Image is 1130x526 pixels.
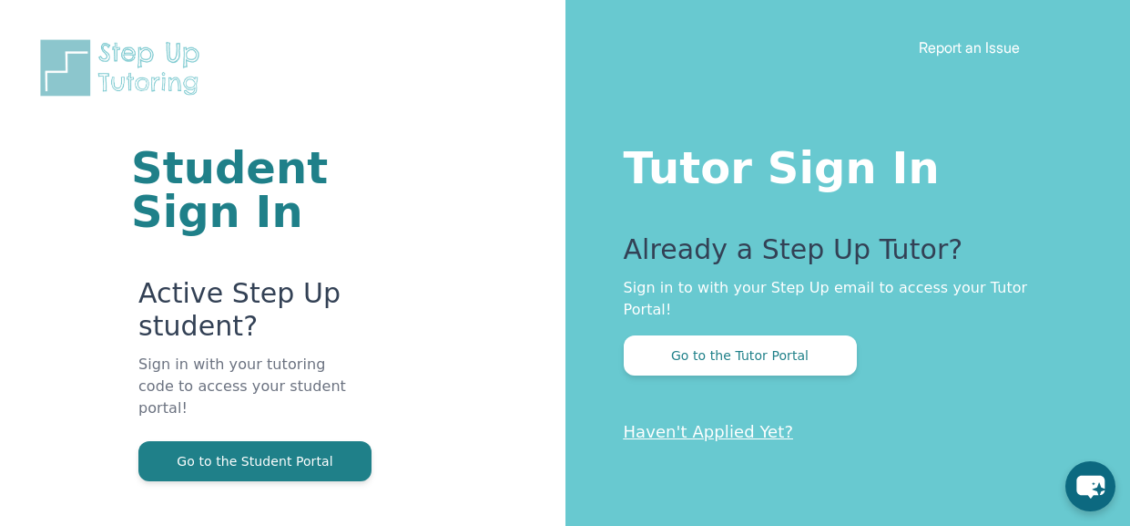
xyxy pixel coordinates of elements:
h1: Tutor Sign In [624,139,1058,190]
a: Go to the Tutor Portal [624,346,857,364]
a: Go to the Student Portal [138,452,372,469]
img: Step Up Tutoring horizontal logo [36,36,211,99]
button: Go to the Student Portal [138,441,372,481]
p: Active Step Up student? [138,277,347,354]
a: Haven't Applied Yet? [624,422,794,441]
p: Sign in to with your Step Up email to access your Tutor Portal! [624,277,1058,321]
button: chat-button [1065,461,1115,511]
p: Sign in with your tutoring code to access your student portal! [138,354,347,441]
p: Already a Step Up Tutor? [624,233,1058,277]
button: Go to the Tutor Portal [624,335,857,376]
a: Report an Issue [919,38,1020,57]
h1: Student Sign In [131,146,347,233]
